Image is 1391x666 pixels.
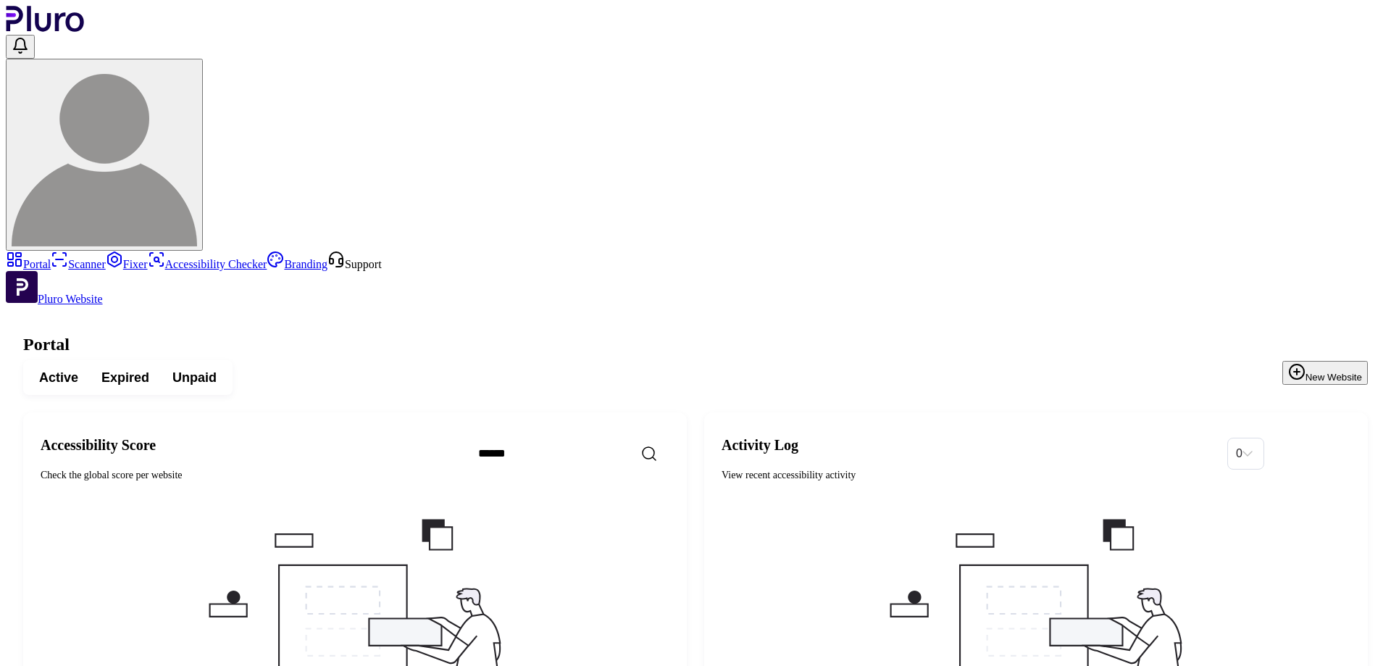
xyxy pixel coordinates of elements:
h2: Accessibility Score [41,436,455,454]
a: Portal [6,258,51,270]
div: View recent accessibility activity [722,468,1216,483]
div: Check the global score per website [41,468,455,483]
a: Branding [267,258,327,270]
a: Open Support screen [327,258,382,270]
span: Unpaid [172,369,217,386]
div: Set sorting [1227,438,1264,470]
button: Open notifications, you have undefined new notifications [6,35,35,59]
a: Scanner [51,258,106,270]
button: New Website [1282,361,1368,385]
button: Expired [90,365,161,391]
h2: Activity Log [722,436,1216,454]
span: Active [39,369,78,386]
button: Unpaid [161,365,228,391]
aside: Sidebar menu [6,251,1385,306]
input: Search [467,438,716,469]
img: User avatar [12,61,197,246]
a: Accessibility Checker [148,258,267,270]
a: Open Pluro Website [6,293,103,305]
h1: Portal [23,335,1368,354]
button: User avatar [6,59,203,251]
span: Set sorting [1236,438,1256,469]
span: Expired [101,369,149,386]
a: Fixer [106,258,148,270]
a: Logo [6,22,85,34]
button: Active [28,365,90,391]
